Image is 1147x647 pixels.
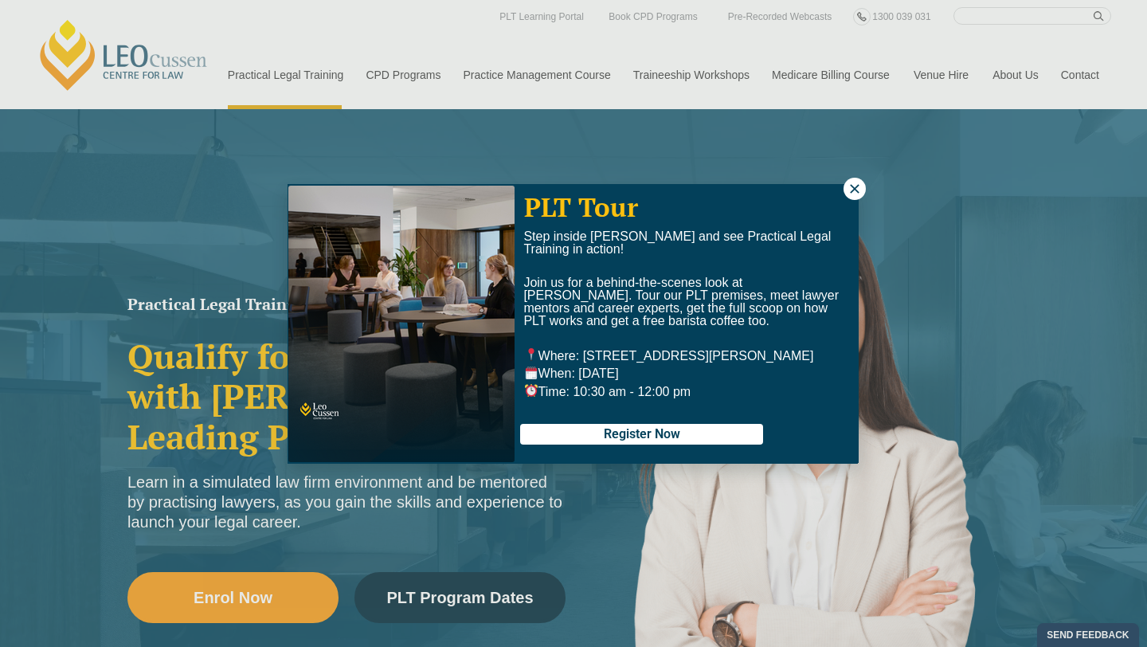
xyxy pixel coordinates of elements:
img: students at tables talking to each other [288,186,515,462]
span: PLT Tour [524,190,638,224]
img: 📍 [525,348,538,361]
button: Close [844,178,866,200]
span: Time: 10:30 am - 12:00 pm [523,385,691,398]
span: Join us for a behind-the-scenes look at [PERSON_NAME]. Tour our PLT premises, meet lawyer mentors... [523,276,839,327]
img: 🗓️ [525,367,538,379]
span: When: [DATE] [523,367,618,380]
span: Step inside [PERSON_NAME] and see Practical Legal Training in action! [523,229,831,256]
img: ⏰ [525,384,538,397]
button: Register Now [520,424,763,445]
span: Where: [STREET_ADDRESS][PERSON_NAME] [523,349,813,363]
iframe: LiveChat chat widget [1040,540,1107,607]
